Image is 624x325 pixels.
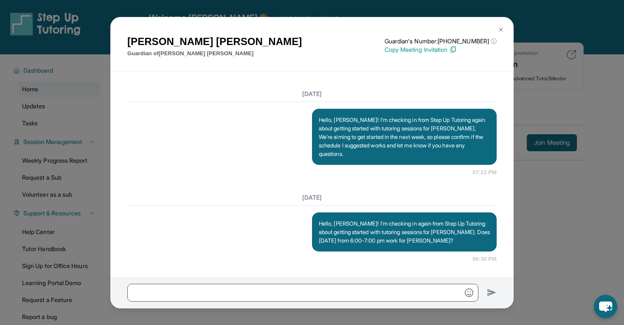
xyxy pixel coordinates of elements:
button: chat-button [594,295,617,318]
p: Guardian's Number: [PHONE_NUMBER] [385,37,497,45]
img: Close Icon [498,26,504,33]
img: Copy Icon [449,46,457,54]
h3: [DATE] [127,90,497,98]
p: Hello, [PERSON_NAME]! I’m checking in again from Step Up Tutoring about getting started with tuto... [319,219,490,245]
p: Guardian of [PERSON_NAME] [PERSON_NAME] [127,49,302,58]
img: Emoji [465,288,473,297]
p: Hello, [PERSON_NAME]! I’m checking in from Step Up Tutoring again about getting started with tuto... [319,116,490,158]
span: ⓘ [491,37,497,45]
span: 07:22 PM [472,168,497,177]
h1: [PERSON_NAME] [PERSON_NAME] [127,34,302,49]
span: 06:30 PM [472,255,497,263]
img: Send icon [487,288,497,298]
p: Copy Meeting Invitation [385,45,497,54]
h3: [DATE] [127,193,497,202]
